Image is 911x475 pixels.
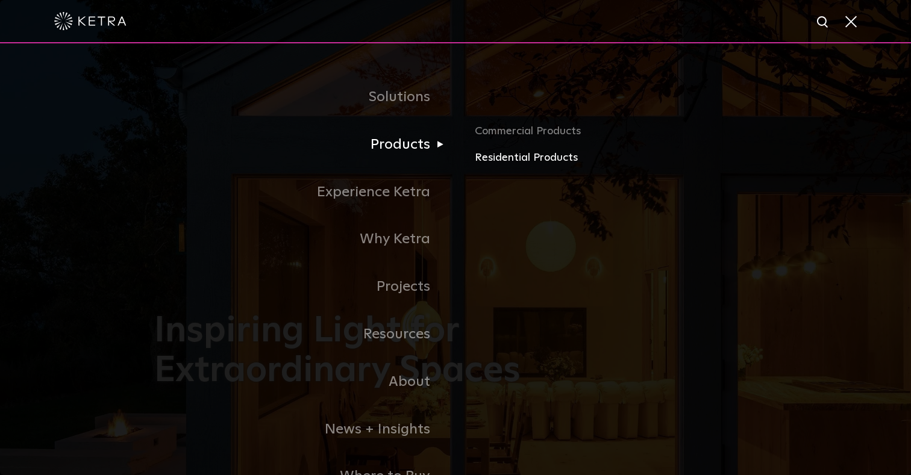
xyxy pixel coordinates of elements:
[54,12,127,30] img: ketra-logo-2019-white
[154,216,456,263] a: Why Ketra
[154,358,456,406] a: About
[475,123,757,149] a: Commercial Products
[154,169,456,216] a: Experience Ketra
[154,121,456,169] a: Products
[816,15,831,30] img: search icon
[475,149,757,167] a: Residential Products
[154,406,456,453] a: News + Insights
[154,311,456,358] a: Resources
[154,263,456,311] a: Projects
[154,73,456,121] a: Solutions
